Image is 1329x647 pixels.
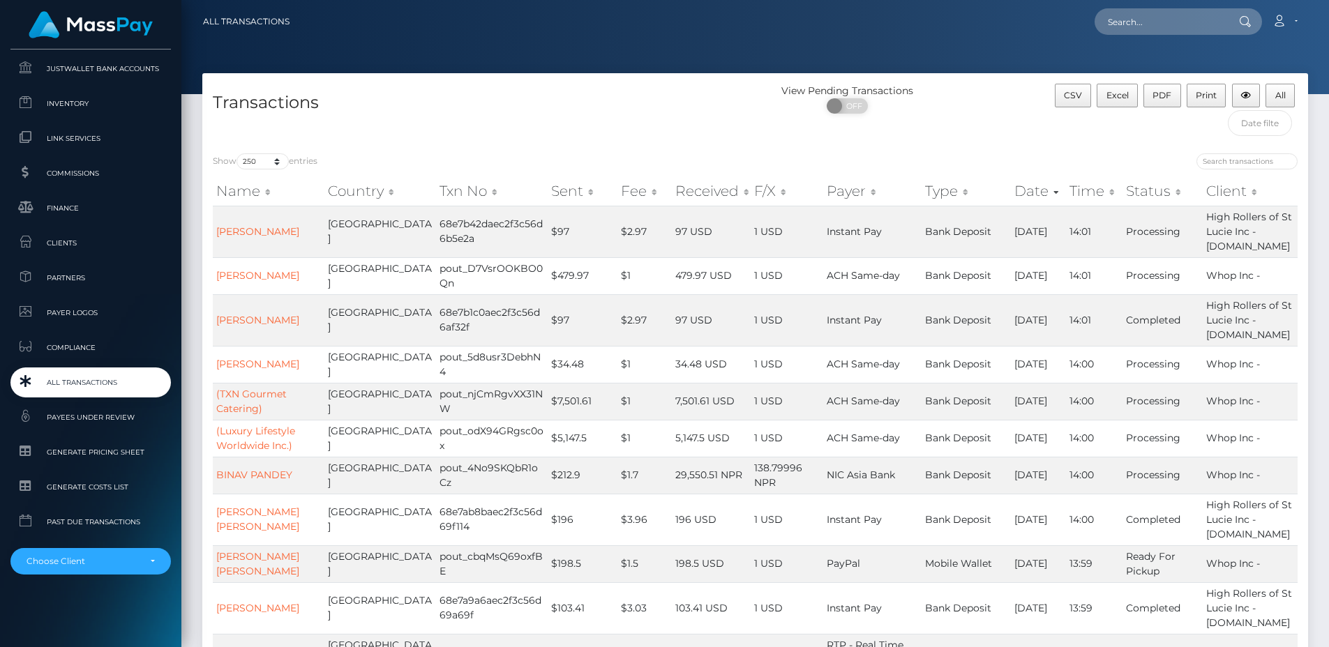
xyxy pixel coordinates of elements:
a: Generate Pricing Sheet [10,437,171,467]
td: [DATE] [1011,257,1066,294]
td: 14:00 [1066,346,1122,383]
a: [PERSON_NAME] [PERSON_NAME] [216,550,299,577]
th: Type: activate to sort column ascending [922,177,1011,205]
td: 68e7a9a6aec2f3c56d69a69f [436,582,548,634]
td: $97 [548,206,617,257]
th: Time: activate to sort column ascending [1066,177,1122,205]
select: Showentries [236,153,289,169]
span: Instant Pay [827,314,882,326]
td: High Rollers of St Lucie Inc - [DOMAIN_NAME] [1203,294,1298,346]
td: 1 USD [751,206,823,257]
th: Client: activate to sort column ascending [1203,177,1298,205]
th: Payer: activate to sort column ascending [823,177,922,205]
td: [GEOGRAPHIC_DATA] [324,383,436,420]
a: Compliance [10,333,171,363]
td: Processing [1122,206,1203,257]
td: $1 [617,257,672,294]
span: Commissions [16,165,165,181]
th: Sent: activate to sort column ascending [548,177,617,205]
td: 1 USD [751,420,823,457]
td: Completed [1122,582,1203,634]
td: $1.7 [617,457,672,494]
td: Bank Deposit [922,383,1011,420]
td: Whop Inc - [1203,257,1298,294]
td: High Rollers of St Lucie Inc - [DOMAIN_NAME] [1203,494,1298,545]
th: Country: activate to sort column ascending [324,177,436,205]
td: 1 USD [751,383,823,420]
a: [PERSON_NAME] [216,602,299,614]
td: pout_njCmRgvXX31NW [436,383,548,420]
td: 479.97 USD [672,257,751,294]
td: $198.5 [548,545,617,582]
td: Ready For Pickup [1122,545,1203,582]
td: $5,147.5 [548,420,617,457]
td: Processing [1122,383,1203,420]
a: [PERSON_NAME] [216,358,299,370]
td: $196 [548,494,617,545]
td: $97 [548,294,617,346]
td: $2.97 [617,206,672,257]
td: [DATE] [1011,346,1066,383]
td: High Rollers of St Lucie Inc - [DOMAIN_NAME] [1203,582,1298,634]
a: Inventory [10,89,171,119]
td: $1.5 [617,545,672,582]
td: 14:00 [1066,420,1122,457]
td: [DATE] [1011,206,1066,257]
span: CSV [1064,90,1082,100]
button: Excel [1097,84,1138,107]
a: [PERSON_NAME] [216,314,299,326]
a: Partners [10,263,171,293]
td: [GEOGRAPHIC_DATA] [324,206,436,257]
td: [GEOGRAPHIC_DATA] [324,457,436,494]
td: Processing [1122,457,1203,494]
span: NIC Asia Bank [827,469,895,481]
td: 14:01 [1066,206,1122,257]
td: Completed [1122,494,1203,545]
th: Status: activate to sort column ascending [1122,177,1203,205]
td: [DATE] [1011,545,1066,582]
td: Bank Deposit [922,206,1011,257]
td: Bank Deposit [922,420,1011,457]
a: All Transactions [203,7,290,36]
td: 138.79996 NPR [751,457,823,494]
a: [PERSON_NAME] [216,269,299,282]
td: [DATE] [1011,420,1066,457]
a: Payer Logos [10,298,171,328]
td: Mobile Wallet [922,545,1011,582]
td: $2.97 [617,294,672,346]
td: $1 [617,346,672,383]
td: Whop Inc - [1203,420,1298,457]
span: Past Due Transactions [16,514,165,530]
td: 68e7ab8baec2f3c56d69f114 [436,494,548,545]
a: Link Services [10,123,171,153]
td: 1 USD [751,257,823,294]
td: Whop Inc - [1203,383,1298,420]
td: 1 USD [751,346,823,383]
span: Compliance [16,340,165,356]
input: Date filter [1228,110,1292,136]
a: Generate Costs List [10,472,171,502]
span: Print [1196,90,1217,100]
button: Choose Client [10,548,171,574]
td: pout_cbqMsQ69oxfBE [436,545,548,582]
td: [GEOGRAPHIC_DATA] [324,494,436,545]
td: 1 USD [751,294,823,346]
th: Date: activate to sort column ascending [1011,177,1066,205]
td: 68e7b1c0aec2f3c56d6af32f [436,294,548,346]
span: ACH Same-day [827,432,900,444]
td: 103.41 USD [672,582,751,634]
img: MassPay Logo [29,11,153,38]
span: Link Services [16,130,165,146]
td: Bank Deposit [922,457,1011,494]
th: Txn No: activate to sort column ascending [436,177,548,205]
span: Generate Costs List [16,479,165,495]
th: F/X: activate to sort column ascending [751,177,823,205]
th: Received: activate to sort column ascending [672,177,751,205]
td: [DATE] [1011,457,1066,494]
td: [DATE] [1011,383,1066,420]
td: Bank Deposit [922,294,1011,346]
td: [DATE] [1011,582,1066,634]
button: Print [1187,84,1226,107]
a: (TXN Gourmet Catering) [216,388,287,415]
span: Payer Logos [16,305,165,321]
